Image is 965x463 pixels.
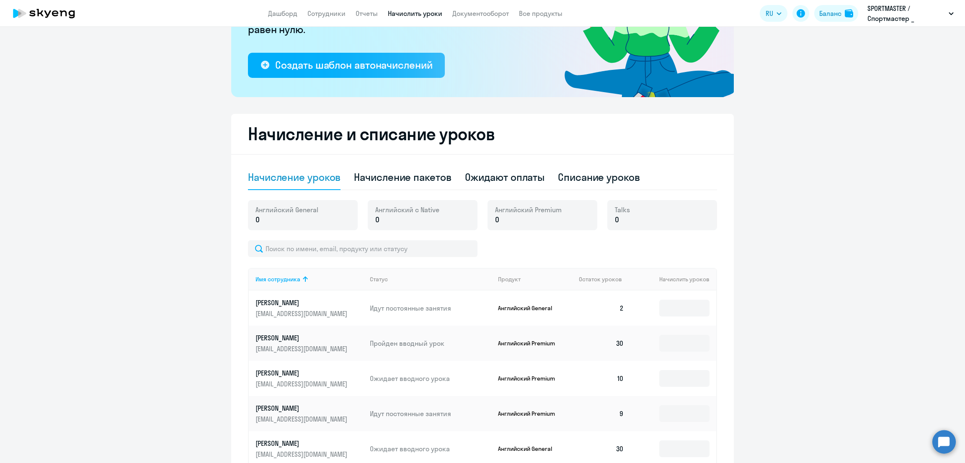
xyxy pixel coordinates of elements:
div: Продукт [498,275,521,283]
div: Начисление уроков [248,170,341,184]
p: Идут постоянные занятия [370,304,491,313]
p: Пройден вводный урок [370,339,491,348]
a: Документооборот [452,9,509,18]
input: Поиск по имени, email, продукту или статусу [248,240,477,257]
div: Ожидают оплаты [465,170,545,184]
p: Английский Premium [498,410,561,417]
p: Идут постоянные занятия [370,409,491,418]
p: Ожидает вводного урока [370,444,491,453]
a: [PERSON_NAME][EMAIL_ADDRESS][DOMAIN_NAME] [255,439,363,459]
p: Английский General [498,445,561,453]
a: Сотрудники [307,9,346,18]
a: Отчеты [356,9,378,18]
img: balance [845,9,853,18]
p: [EMAIL_ADDRESS][DOMAIN_NAME] [255,309,349,318]
p: [EMAIL_ADDRESS][DOMAIN_NAME] [255,344,349,353]
div: Создать шаблон автоначислений [275,58,432,72]
a: Дашборд [268,9,297,18]
button: SPORTMASTER / Спортмастер _ Кафетерий, СМ adults (предоплата) [863,3,958,23]
span: 0 [495,214,499,225]
span: Остаток уроков [579,275,622,283]
span: 0 [615,214,619,225]
p: [EMAIL_ADDRESS][DOMAIN_NAME] [255,414,349,424]
td: 10 [572,361,631,396]
td: 2 [572,291,631,326]
p: SPORTMASTER / Спортмастер _ Кафетерий, СМ adults (предоплата) [867,3,945,23]
th: Начислить уроков [631,268,716,291]
div: Остаток уроков [579,275,631,283]
a: Начислить уроки [388,9,442,18]
div: Баланс [819,8,841,18]
span: RU [766,8,773,18]
div: Статус [370,275,388,283]
button: Балансbalance [814,5,858,22]
p: [PERSON_NAME] [255,404,349,413]
span: Английский с Native [375,205,439,214]
td: 9 [572,396,631,431]
div: Статус [370,275,491,283]
a: Все продукты [519,9,562,18]
button: RU [760,5,787,22]
p: Английский Premium [498,340,561,347]
p: [PERSON_NAME] [255,368,349,378]
span: Английский Premium [495,205,562,214]
p: Ожидает вводного урока [370,374,491,383]
button: Создать шаблон автоначислений [248,53,445,78]
div: Имя сотрудника [255,275,300,283]
p: Английский General [498,304,561,312]
a: [PERSON_NAME][EMAIL_ADDRESS][DOMAIN_NAME] [255,368,363,388]
p: Английский Premium [498,375,561,382]
span: 0 [375,214,379,225]
span: Talks [615,205,630,214]
a: [PERSON_NAME][EMAIL_ADDRESS][DOMAIN_NAME] [255,404,363,424]
p: [PERSON_NAME] [255,439,349,448]
a: [PERSON_NAME][EMAIL_ADDRESS][DOMAIN_NAME] [255,333,363,353]
h2: Начисление и списание уроков [248,124,717,144]
p: [EMAIL_ADDRESS][DOMAIN_NAME] [255,450,349,459]
p: [PERSON_NAME] [255,333,349,342]
div: Имя сотрудника [255,275,363,283]
p: [PERSON_NAME] [255,298,349,307]
div: Продукт [498,275,573,283]
span: Английский General [255,205,318,214]
p: [EMAIL_ADDRESS][DOMAIN_NAME] [255,379,349,388]
td: 30 [572,326,631,361]
span: 0 [255,214,260,225]
div: Списание уроков [558,170,640,184]
div: Начисление пакетов [354,170,451,184]
a: [PERSON_NAME][EMAIL_ADDRESS][DOMAIN_NAME] [255,298,363,318]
